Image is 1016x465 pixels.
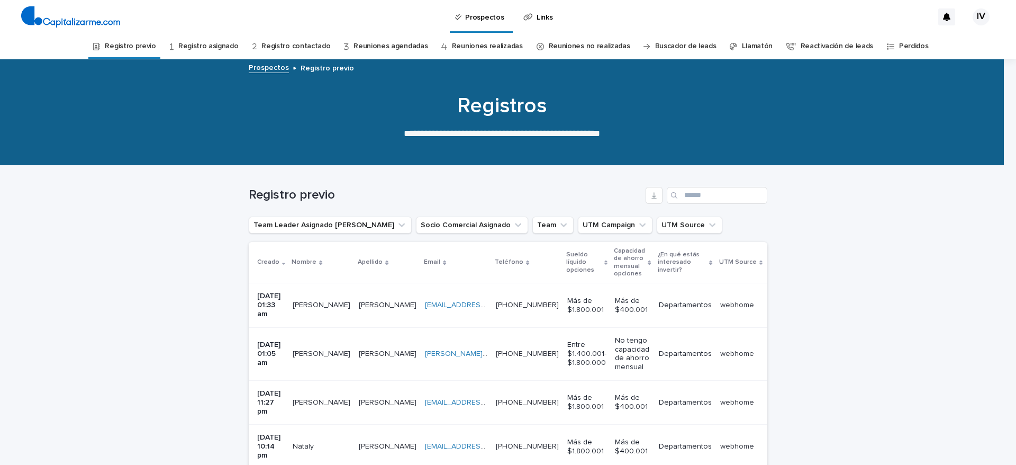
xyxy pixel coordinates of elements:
[658,249,707,276] p: ¿En qué estás interesado invertir?
[243,93,761,119] h1: Registros
[659,398,712,407] p: Departamentos
[452,34,523,59] a: Reuniones realizadas
[496,399,559,406] a: [PHONE_NUMBER]
[720,396,756,407] p: webhome
[359,347,419,359] p: [PERSON_NAME]
[425,301,545,309] a: [EMAIL_ADDRESS][DOMAIN_NAME]
[567,341,606,367] p: Entre $1.400.001- $1.800.000
[496,301,559,309] a: [PHONE_NUMBER]
[359,440,419,451] p: [PERSON_NAME]
[659,301,712,310] p: Departamentos
[257,292,284,318] p: [DATE] 01:33 am
[425,350,718,357] a: [PERSON_NAME][EMAIL_ADDRESS][PERSON_NAME][PERSON_NAME][DOMAIN_NAME]
[425,399,545,406] a: [EMAIL_ADDRESS][DOMAIN_NAME]
[667,187,767,204] input: Search
[720,299,756,310] p: webhome
[801,34,874,59] a: Reactivación de leads
[899,34,929,59] a: Perdidos
[249,61,289,73] a: Prospectos
[257,256,279,268] p: Creado
[719,256,757,268] p: UTM Source
[615,438,650,456] p: Más de $400.001
[249,217,412,234] button: Team Leader Asignado LLamados
[567,394,606,412] p: Más de $1.800.001
[293,440,316,451] p: Nataly
[615,394,650,412] p: Más de $400.001
[257,433,284,460] p: [DATE] 10:14 pm
[659,350,712,359] p: Departamentos
[359,299,419,310] p: [PERSON_NAME]
[567,297,606,315] p: Más de $1.800.001
[615,336,650,372] p: No tengo capacidad de ahorro mensual
[178,34,239,59] a: Registro asignado
[655,34,716,59] a: Buscador de leads
[549,34,630,59] a: Reuniones no realizadas
[424,256,440,268] p: Email
[261,34,330,59] a: Registro contactado
[578,217,652,234] button: UTM Campaign
[567,438,606,456] p: Más de $1.800.001
[353,34,428,59] a: Reuniones agendadas
[293,347,352,359] p: [PERSON_NAME]
[973,8,990,25] div: IV
[257,389,284,416] p: [DATE] 11:27 pm
[614,245,645,280] p: Capacidad de ahorro mensual opciones
[566,249,602,276] p: Sueldo líquido opciones
[496,350,559,357] a: [PHONE_NUMBER]
[358,256,383,268] p: Apellido
[495,256,523,268] p: Teléfono
[292,256,316,268] p: Nombre
[21,6,120,28] img: 4arMvv9wSvmHTHbXwTim
[657,217,722,234] button: UTM Source
[293,396,352,407] p: [PERSON_NAME]
[425,443,602,450] a: [EMAIL_ADDRESS][PERSON_NAME][DOMAIN_NAME]
[257,341,284,367] p: [DATE] 01:05 am
[532,217,574,234] button: Team
[105,34,156,59] a: Registro previo
[249,187,641,203] h1: Registro previo
[416,217,528,234] button: Socio Comercial Asignado
[615,297,650,315] p: Más de $400.001
[301,61,354,73] p: Registro previo
[496,443,559,450] a: [PHONE_NUMBER]
[720,440,756,451] p: webhome
[720,347,756,359] p: webhome
[742,34,773,59] a: Llamatón
[359,396,419,407] p: [PERSON_NAME]
[293,299,352,310] p: [PERSON_NAME]
[659,442,712,451] p: Departamentos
